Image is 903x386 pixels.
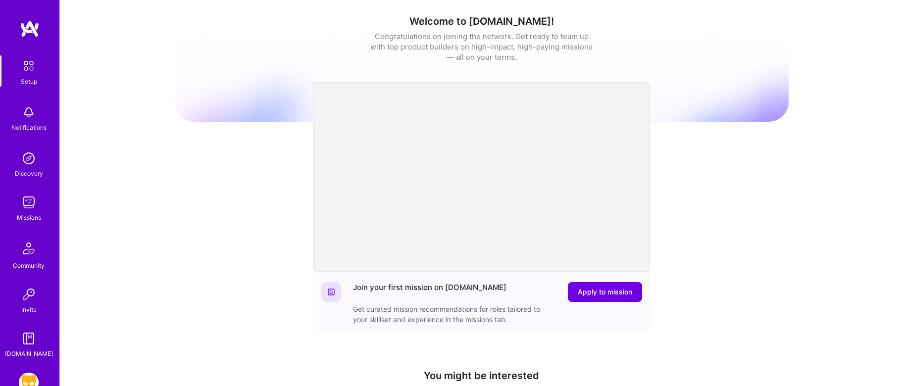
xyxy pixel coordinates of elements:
img: Invite [19,285,39,304]
div: Invite [21,304,37,315]
img: discovery [19,148,39,168]
div: Notifications [11,122,47,133]
span: Apply to mission [578,287,632,297]
img: Website [327,288,335,296]
img: logo [20,20,40,38]
div: Discovery [15,168,43,179]
img: guide book [19,329,39,348]
h1: Welcome to [DOMAIN_NAME]! [175,15,789,27]
div: Setup [21,76,37,87]
div: Missions [17,212,41,223]
img: Community [17,237,41,260]
iframe: video [313,82,650,272]
div: Join your first mission on [DOMAIN_NAME] [353,282,506,302]
div: Get curated mission recommendations for roles tailored to your skillset and experience in the mis... [353,304,551,325]
img: setup [18,55,39,76]
img: teamwork [19,193,39,212]
div: Community [13,260,45,271]
img: bell [19,102,39,122]
button: Apply to mission [568,282,642,302]
div: [DOMAIN_NAME] [5,348,53,359]
h4: You might be interested [313,370,650,382]
div: Congratulations on joining the network. Get ready to team up with top product builders on high-im... [370,31,593,62]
